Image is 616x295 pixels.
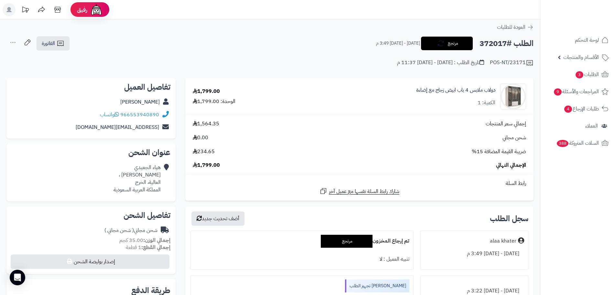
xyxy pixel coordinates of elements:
[478,99,495,107] div: الكمية: 1
[376,40,420,47] small: [DATE] - [DATE] 3:49 م
[11,255,169,269] button: إصدار بوليصة الشحن
[42,40,55,47] span: الفاتورة
[100,111,119,119] a: واتساب
[553,87,599,96] span: المراجعات والأسئلة
[12,83,170,91] h2: تفاصيل العميل
[544,118,612,134] a: العملاء
[497,23,534,31] a: العودة للطلبات
[503,134,526,142] span: شحن مجاني
[472,148,526,155] span: ضريبة القيمة المضافة 15%
[193,134,208,142] span: 0.00
[490,215,528,222] h3: سجل الطلب
[188,180,531,187] div: رابط السلة
[120,98,160,106] a: [PERSON_NAME]
[497,23,525,31] span: العودة للطلبات
[319,187,399,195] a: شارك رابط السلة نفسها مع عميل آخر
[345,279,409,292] div: [PERSON_NAME] تجهيز الطلب
[496,162,526,169] span: الإجمالي النهائي
[421,37,473,50] button: مرتجع
[193,148,215,155] span: 234.65
[490,237,516,245] div: alaa khater
[193,120,219,128] span: 1,564.35
[501,84,526,109] img: 1742133300-110103010020.1-90x90.jpg
[143,236,170,244] strong: إجمالي الوزن:
[90,3,103,16] img: ai-face.png
[480,37,534,50] h2: الطلب #372017
[564,105,572,113] span: 4
[191,211,244,226] button: أضف تحديث جديد
[572,7,610,21] img: logo-2.png
[585,121,598,130] span: العملاء
[416,86,495,94] a: دولاب ملابس 4 باب ابيض زجاج مع إضاءة
[575,36,599,45] span: لوحة التحكم
[486,120,526,128] span: إجمالي سعر المنتجات
[119,236,170,244] small: 35.00 كجم
[556,139,599,148] span: السلات المتروكة
[77,6,87,14] span: رفيق
[131,287,170,294] h2: طريقة الدفع
[120,111,159,119] a: 966553940890
[544,135,612,151] a: السلات المتروكة388
[575,70,599,79] span: الطلبات
[321,235,373,248] div: مرتجع
[544,101,612,117] a: طلبات الإرجاع4
[556,140,569,147] span: 388
[113,164,161,193] div: هياء الجعيدي [PERSON_NAME] ، العالية، الخرج المملكة العربية السعودية
[490,59,534,67] div: POS-NT/23171
[193,88,220,95] div: 1,799.00
[12,211,170,219] h2: تفاصيل الشحن
[76,123,159,131] a: [EMAIL_ADDRESS][DOMAIN_NAME]
[373,237,409,245] b: تم إرجاع المخزون
[12,149,170,156] h2: عنوان الشحن
[575,71,584,79] span: 3
[397,59,484,66] div: تاريخ الطلب : [DATE] - [DATE] 11:37 م
[195,253,409,266] div: تنبيه العميل : لا
[544,32,612,48] a: لوحة التحكم
[193,162,220,169] span: 1,799.00
[425,247,524,260] div: [DATE] - [DATE] 3:49 م
[17,3,33,18] a: تحديثات المنصة
[10,270,25,285] div: Open Intercom Messenger
[37,36,70,51] a: الفاتورة
[544,67,612,82] a: الطلبات3
[126,244,170,251] small: 1 قطعة
[544,84,612,99] a: المراجعات والأسئلة9
[104,226,134,234] span: ( شحن مجاني )
[329,188,399,195] span: شارك رابط السلة نفسها مع عميل آخر
[554,88,562,96] span: 9
[563,53,599,62] span: الأقسام والمنتجات
[564,104,599,113] span: طلبات الإرجاع
[104,227,157,234] div: شحن مجاني
[141,244,170,251] strong: إجمالي القطع:
[193,98,235,105] div: الوحدة: 1,799.00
